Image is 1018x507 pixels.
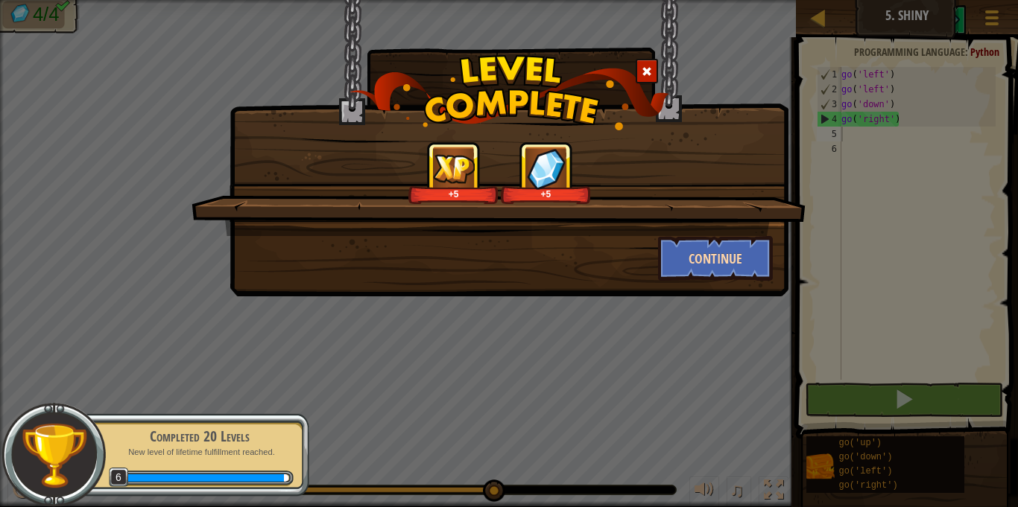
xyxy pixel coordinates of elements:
[411,188,496,200] div: +5
[504,188,588,200] div: +5
[20,421,88,489] img: trophy.png
[433,154,475,183] img: reward_icon_xp.png
[109,468,129,488] span: 6
[350,55,669,130] img: level_complete.png
[658,236,774,281] button: Continue
[106,426,294,447] div: Completed 20 Levels
[106,447,294,458] p: New level of lifetime fulfillment reached.
[527,148,566,189] img: reward_icon_gems.png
